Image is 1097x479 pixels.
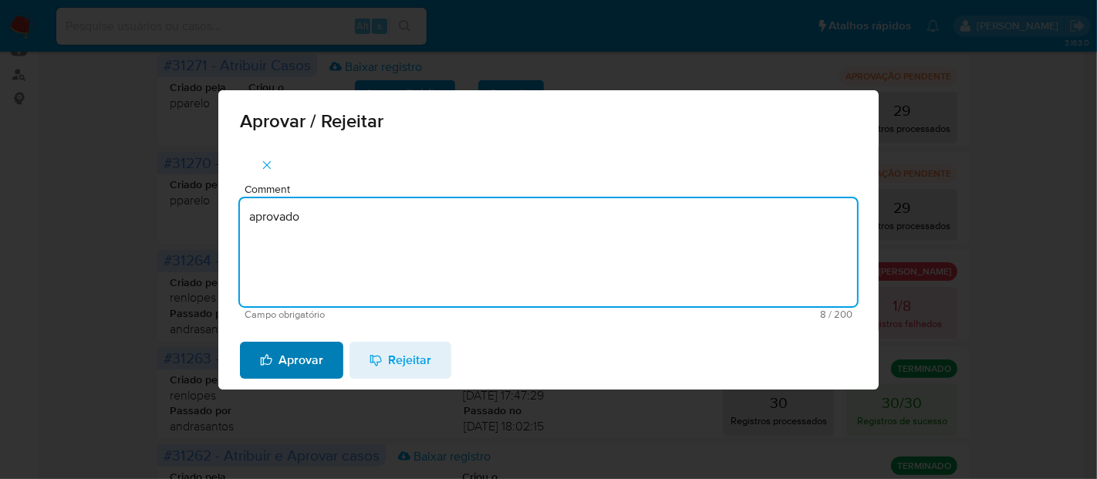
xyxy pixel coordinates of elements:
[245,184,862,195] span: Comment
[349,342,451,379] button: Rejeitar
[260,343,323,377] span: Aprovar
[548,309,852,319] span: Máximo 200 caracteres
[240,198,857,306] textarea: aprovado
[245,309,548,320] span: Campo obrigatório
[370,343,431,377] span: Rejeitar
[240,342,343,379] button: Aprovar
[240,112,857,130] span: Aprovar / Rejeitar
